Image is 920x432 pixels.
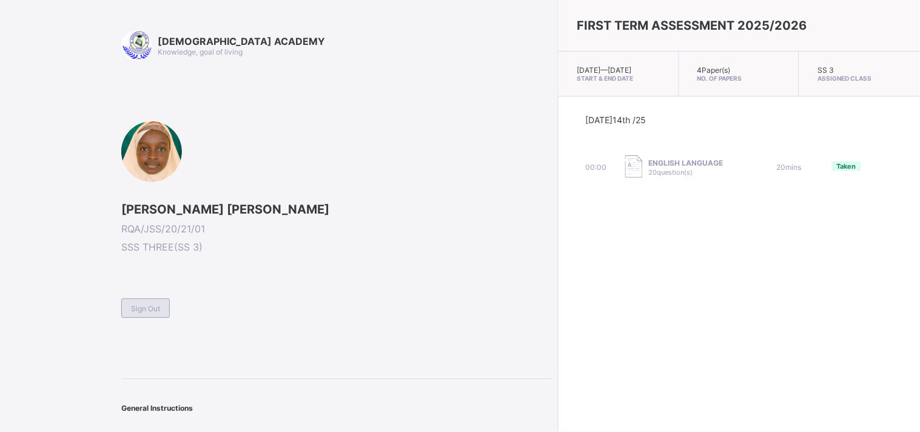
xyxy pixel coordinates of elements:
span: No. of Papers [697,75,781,82]
span: SSS THREE ( SS 3 ) [121,241,552,253]
span: [DATE] 14th /25 [586,115,646,125]
span: [DATE] — [DATE] [577,66,631,75]
span: Taken [837,162,856,170]
span: SS 3 [818,66,834,75]
span: Knowledge, goal of living [158,47,243,56]
span: Sign Out [131,304,160,313]
span: 00:00 [586,163,607,172]
span: FIRST TERM ASSESSMENT 2025/2026 [577,18,807,33]
span: ENGLISH LANGUAGE [649,158,724,167]
span: 20 mins [777,163,802,172]
span: Start & End Date [577,75,660,82]
span: Assigned Class [818,75,902,82]
img: take_paper.cd97e1aca70de81545fe8e300f84619e.svg [625,155,643,178]
span: [PERSON_NAME] [PERSON_NAME] [121,202,552,217]
span: RQA/JSS/20/21/01 [121,223,552,235]
span: 4 Paper(s) [697,66,731,75]
span: [DEMOGRAPHIC_DATA] ACADEMY [158,35,325,47]
span: 20 question(s) [649,168,693,177]
span: General Instructions [121,403,193,413]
